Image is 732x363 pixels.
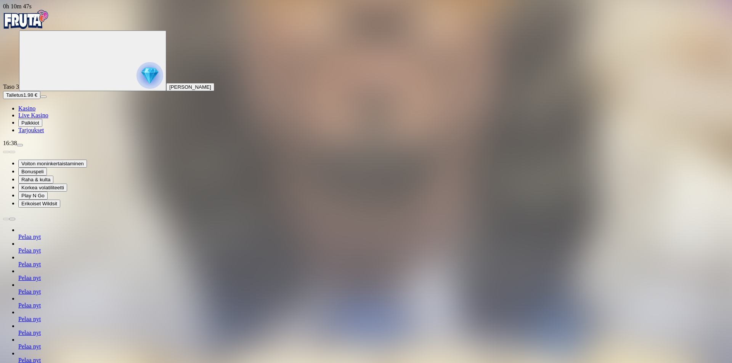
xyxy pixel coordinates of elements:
[3,91,40,99] button: Talletusplus icon1.98 €
[18,168,47,176] button: Bonuspeli
[18,119,42,127] button: Palkkiot
[166,83,214,91] button: [PERSON_NAME]
[21,193,45,198] span: Play N Go
[19,30,166,91] button: reward progress
[3,83,19,90] span: Taso 3
[3,3,32,10] span: user session time
[3,218,9,220] button: prev slide
[21,161,84,166] span: Voiton moninkertaistaminen
[18,247,41,254] a: Pelaa nyt
[18,160,87,168] button: Voiton moninkertaistaminen
[3,10,49,29] img: Fruta
[3,105,729,134] nav: Main menu
[17,144,23,146] button: menu
[9,218,15,220] button: next slide
[40,96,47,98] button: menu
[6,92,23,98] span: Talletus
[18,288,41,295] a: Pelaa nyt
[18,176,53,184] button: Raha & kulta
[169,84,211,90] span: [PERSON_NAME]
[18,192,48,200] button: Play N Go
[3,151,9,153] button: prev slide
[21,177,50,182] span: Raha & kulta
[18,184,67,192] button: Korkea volatiliteetti
[18,302,41,309] a: Pelaa nyt
[18,261,41,267] a: Pelaa nyt
[18,200,60,208] button: Erikoiset Wildsit
[3,24,49,30] a: Fruta
[18,343,41,350] a: Pelaa nyt
[3,140,17,146] span: 16:38
[3,10,729,134] nav: Primary
[9,151,15,153] button: next slide
[18,233,41,240] a: Pelaa nyt
[21,169,44,174] span: Bonuspeli
[18,316,41,322] a: Pelaa nyt
[18,105,35,112] a: Kasino
[136,62,163,89] img: reward progress
[18,127,44,133] a: Tarjoukset
[18,112,48,118] a: Live Kasino
[21,185,64,190] span: Korkea volatiliteetti
[18,329,41,336] a: Pelaa nyt
[21,120,39,126] span: Palkkiot
[23,92,37,98] span: 1.98 €
[18,275,41,281] a: Pelaa nyt
[21,201,57,206] span: Erikoiset Wildsit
